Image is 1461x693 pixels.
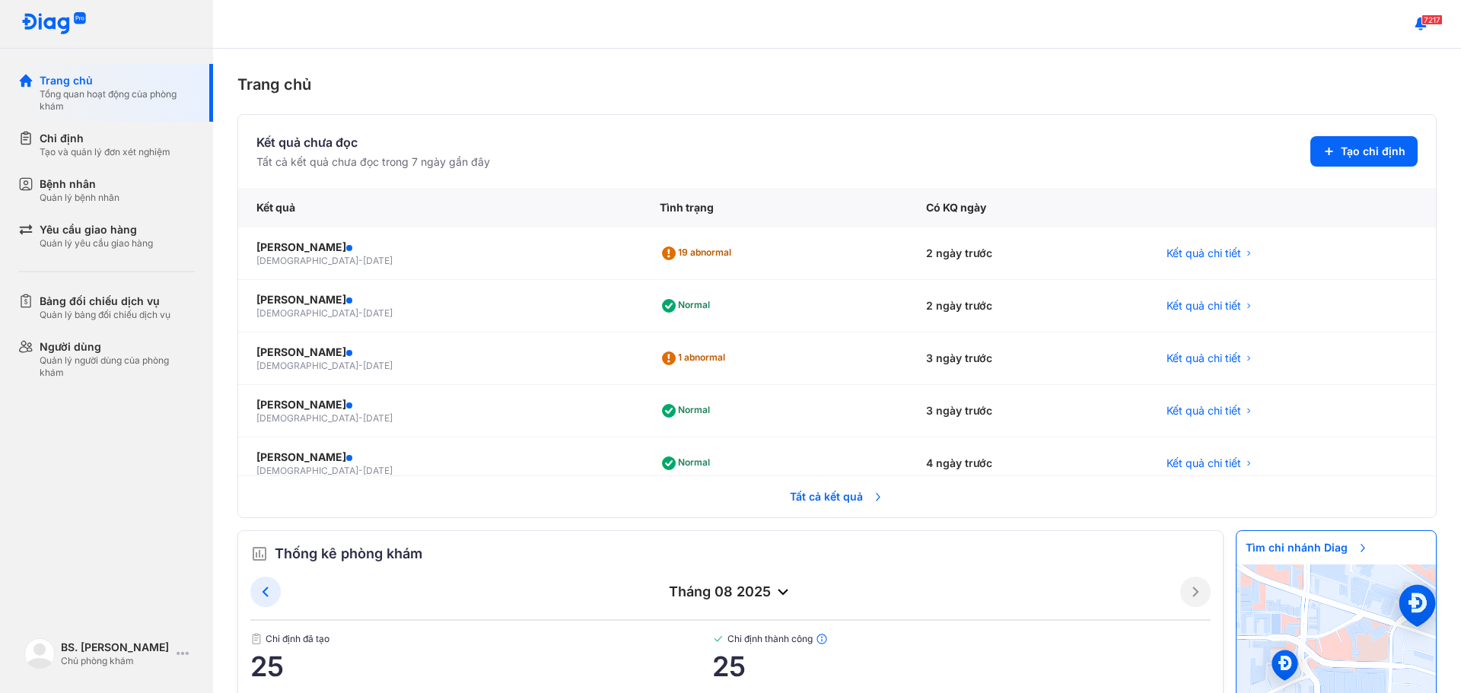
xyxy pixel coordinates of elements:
span: [DATE] [363,255,393,266]
div: Yêu cầu giao hàng [40,222,153,237]
div: BS. [PERSON_NAME] [61,640,170,655]
div: 4 ngày trước [908,437,1147,490]
div: Normal [660,294,716,318]
div: Quản lý yêu cầu giao hàng [40,237,153,250]
img: order.5a6da16c.svg [250,545,269,563]
span: Tìm chi nhánh Diag [1237,531,1378,564]
span: - [358,465,363,476]
div: Người dùng [40,339,195,354]
img: info.7e716105.svg [816,633,828,645]
span: Chỉ định đã tạo [250,633,712,645]
div: Tình trạng [641,188,908,227]
div: 3 ngày trước [908,385,1147,437]
div: Chủ phòng khám [61,655,170,667]
span: - [358,307,363,319]
span: Chỉ định thành công [712,633,1211,645]
span: [DEMOGRAPHIC_DATA] [256,412,358,424]
div: 1 abnormal [660,346,731,370]
div: 2 ngày trước [908,280,1147,332]
div: Trang chủ [40,73,195,88]
span: Kết quả chi tiết [1167,298,1241,313]
div: Bệnh nhân [40,176,119,192]
div: Quản lý người dùng của phòng khám [40,354,195,379]
div: 19 abnormal [660,241,737,265]
span: [DEMOGRAPHIC_DATA] [256,307,358,319]
span: [DEMOGRAPHIC_DATA] [256,465,358,476]
div: Tất cả kết quả chưa đọc trong 7 ngày gần đây [256,154,490,170]
div: tháng 08 2025 [281,583,1180,601]
span: Kết quả chi tiết [1167,351,1241,366]
div: Chỉ định [40,131,170,146]
div: Kết quả chưa đọc [256,133,490,151]
div: [PERSON_NAME] [256,240,623,255]
div: Normal [660,399,716,423]
div: 3 ngày trước [908,332,1147,385]
span: 25 [712,651,1211,682]
img: document.50c4cfd0.svg [250,633,263,645]
span: 25 [250,651,712,682]
span: Tất cả kết quả [781,480,893,513]
img: logo [24,638,55,669]
span: Kết quả chi tiết [1167,403,1241,418]
span: [DATE] [363,412,393,424]
div: [PERSON_NAME] [256,450,623,465]
button: Tạo chỉ định [1310,136,1418,167]
span: [DEMOGRAPHIC_DATA] [256,255,358,266]
span: Kết quả chi tiết [1167,246,1241,261]
div: 2 ngày trước [908,227,1147,280]
div: [PERSON_NAME] [256,397,623,412]
span: Tạo chỉ định [1341,144,1405,159]
div: Quản lý bảng đối chiếu dịch vụ [40,309,170,321]
img: checked-green.01cc79e0.svg [712,633,724,645]
div: Tạo và quản lý đơn xét nghiệm [40,146,170,158]
div: Kết quả [238,188,641,227]
span: - [358,255,363,266]
div: Tổng quan hoạt động của phòng khám [40,88,195,113]
span: - [358,360,363,371]
span: Kết quả chi tiết [1167,456,1241,471]
span: Thống kê phòng khám [275,543,422,564]
img: logo [21,12,87,36]
div: [PERSON_NAME] [256,345,623,360]
span: [DATE] [363,465,393,476]
div: [PERSON_NAME] [256,292,623,307]
div: Quản lý bệnh nhân [40,192,119,204]
div: Trang chủ [237,73,1437,96]
div: Có KQ ngày [908,188,1147,227]
span: [DATE] [363,307,393,319]
span: 7217 [1421,14,1443,25]
span: - [358,412,363,424]
span: [DEMOGRAPHIC_DATA] [256,360,358,371]
div: Normal [660,451,716,475]
div: Bảng đối chiếu dịch vụ [40,294,170,309]
span: [DATE] [363,360,393,371]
